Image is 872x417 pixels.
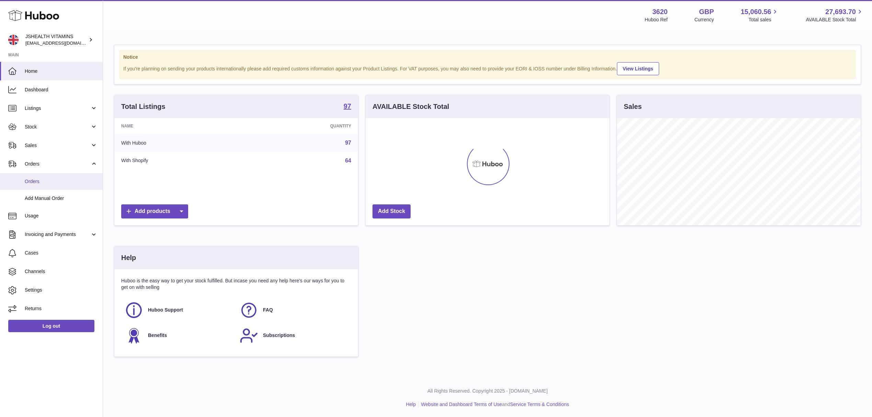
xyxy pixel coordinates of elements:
span: 15,060.56 [741,7,771,16]
p: Huboo is the easy way to get your stock fulfilled. But incase you need any help here's our ways f... [121,278,351,291]
span: Add Manual Order [25,195,97,202]
a: 97 [344,103,351,111]
span: Settings [25,287,97,293]
a: Help [406,402,416,407]
span: Benefits [148,332,167,339]
span: Sales [25,142,90,149]
a: Log out [8,320,94,332]
div: If you're planning on sending your products internationally please add required customs informati... [123,61,852,75]
strong: 3620 [652,7,668,16]
h3: Sales [624,102,642,111]
span: Dashboard [25,87,97,93]
p: All Rights Reserved. Copyright 2025 - [DOMAIN_NAME] [108,388,867,394]
span: Stock [25,124,90,130]
th: Quantity [246,118,358,134]
span: Returns [25,305,97,312]
div: Huboo Ref [645,16,668,23]
a: Benefits [125,326,233,345]
span: Cases [25,250,97,256]
img: internalAdmin-3620@internal.huboo.com [8,35,19,45]
span: Channels [25,268,97,275]
strong: GBP [699,7,714,16]
span: Home [25,68,97,75]
a: Service Terms & Conditions [510,402,569,407]
div: Currency [695,16,714,23]
span: Orders [25,178,97,185]
span: FAQ [263,307,273,313]
a: FAQ [240,301,348,319]
span: 27,693.70 [825,7,856,16]
span: Subscriptions [263,332,295,339]
a: Subscriptions [240,326,348,345]
li: and [418,401,569,408]
span: Total sales [748,16,779,23]
strong: Notice [123,54,852,60]
div: JSHEALTH VITAMINS [25,33,87,46]
span: AVAILABLE Stock Total [806,16,864,23]
strong: 97 [344,103,351,110]
span: Orders [25,161,90,167]
a: View Listings [617,62,659,75]
td: With Shopify [114,152,246,170]
a: Website and Dashboard Terms of Use [421,402,502,407]
a: Add products [121,204,188,218]
a: 97 [345,140,351,146]
a: Huboo Support [125,301,233,319]
a: 15,060.56 Total sales [741,7,779,23]
span: Huboo Support [148,307,183,313]
h3: Help [121,253,136,262]
th: Name [114,118,246,134]
span: Invoicing and Payments [25,231,90,238]
span: [EMAIL_ADDRESS][DOMAIN_NAME] [25,40,101,46]
a: 27,693.70 AVAILABLE Stock Total [806,7,864,23]
span: Usage [25,213,97,219]
a: 64 [345,158,351,164]
h3: Total Listings [121,102,165,111]
a: Add Stock [372,204,411,218]
h3: AVAILABLE Stock Total [372,102,449,111]
span: Listings [25,105,90,112]
td: With Huboo [114,134,246,152]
